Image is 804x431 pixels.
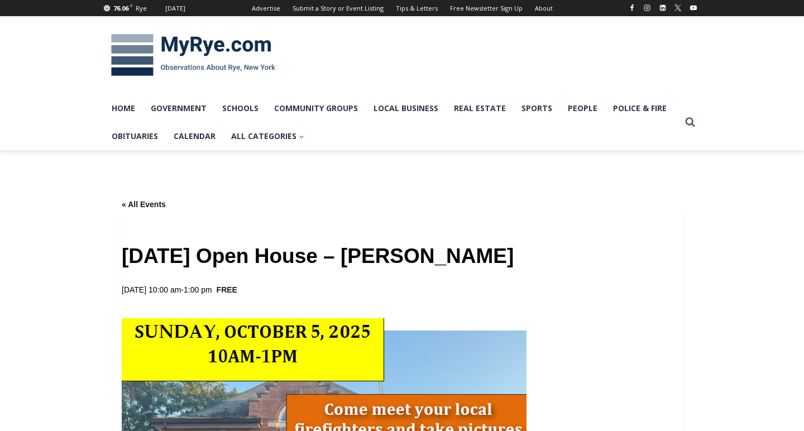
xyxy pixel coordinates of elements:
div: [DATE] [165,3,185,13]
div: Rye [136,3,147,13]
span: All Categories [231,130,304,142]
a: Government [143,94,214,122]
a: Obituaries [104,122,166,150]
a: Police & Fire [605,94,674,122]
button: View Search Form [680,112,700,132]
span: Free [217,284,237,296]
a: All Categories [223,122,312,150]
span: 76.06 [113,4,128,12]
nav: Primary Navigation [104,94,680,151]
a: « All Events [122,200,166,209]
a: Facebook [625,1,639,15]
a: Real Estate [446,94,514,122]
a: People [560,94,605,122]
h2: - [122,284,212,296]
img: MyRye.com [104,26,283,84]
h1: [DATE] Open House – [PERSON_NAME] [122,242,682,270]
a: Instagram [640,1,654,15]
span: F [130,2,133,8]
a: X [671,1,685,15]
span: 1:00 pm [184,285,212,294]
a: Home [104,94,143,122]
a: Calendar [166,122,223,150]
a: Community Groups [266,94,366,122]
a: Local Business [366,94,446,122]
a: Sports [514,94,560,122]
span: [DATE] 10:00 am [122,285,181,294]
a: YouTube [687,1,700,15]
a: Schools [214,94,266,122]
a: Linkedin [656,1,669,15]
